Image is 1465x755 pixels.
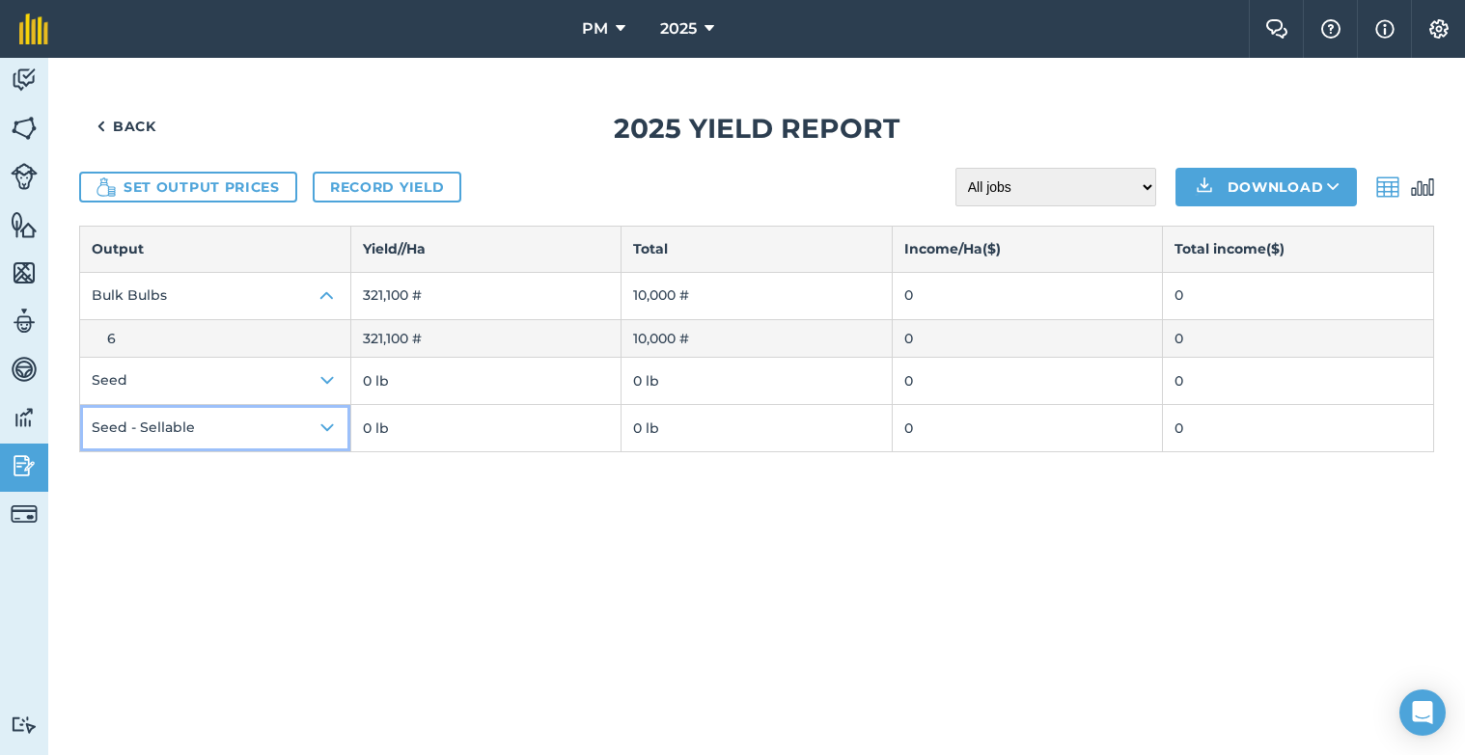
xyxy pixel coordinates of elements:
[1427,19,1451,39] img: A cog icon
[11,210,38,239] img: svg+xml;base64,PHN2ZyB4bWxucz0iaHR0cDovL3d3dy53My5vcmcvMjAwMC9zdmciIHdpZHRoPSI1NiIgaGVpZ2h0PSI2MC...
[316,284,339,308] img: Icon representing open state
[80,358,350,404] button: Seed
[97,177,116,197] img: Icon showing money bag and coins
[622,272,893,319] td: 10,000 #
[80,273,350,319] button: Bulk Bulbs
[1163,405,1434,452] td: 0
[1163,319,1434,357] td: 0
[892,405,1163,452] td: 0
[622,405,893,452] td: 0 lb
[350,319,622,357] td: 321,100 #
[97,115,105,138] img: svg+xml;base64,PHN2ZyB4bWxucz0iaHR0cDovL3d3dy53My5vcmcvMjAwMC9zdmciIHdpZHRoPSI5IiBoZWlnaHQ9IjI0Ii...
[350,272,622,319] td: 321,100 #
[11,163,38,190] img: svg+xml;base64,PD94bWwgdmVyc2lvbj0iMS4wIiBlbmNvZGluZz0idXRmLTgiPz4KPCEtLSBHZW5lcmF0b3I6IEFkb2JlIE...
[1319,19,1342,39] img: A question mark icon
[11,355,38,384] img: svg+xml;base64,PD94bWwgdmVyc2lvbj0iMS4wIiBlbmNvZGluZz0idXRmLTgiPz4KPCEtLSBHZW5lcmF0b3I6IEFkb2JlIE...
[892,272,1163,319] td: 0
[80,405,350,451] button: Seed - Sellable
[350,358,622,405] td: 0 lb
[11,500,38,527] img: svg+xml;base64,PD94bWwgdmVyc2lvbj0iMS4wIiBlbmNvZGluZz0idXRmLTgiPz4KPCEtLSBHZW5lcmF0b3I6IEFkb2JlIE...
[11,114,38,143] img: svg+xml;base64,PHN2ZyB4bWxucz0iaHR0cDovL3d3dy53My5vcmcvMjAwMC9zdmciIHdpZHRoPSI1NiIgaGVpZ2h0PSI2MC...
[1193,175,1216,199] img: Download icon
[622,358,893,405] td: 0 lb
[350,227,622,272] th: Yield/ / Ha
[1399,689,1446,736] div: Open Intercom Messenger
[892,227,1163,272] th: Income / Ha ( $ )
[11,715,38,734] img: svg+xml;base64,PD94bWwgdmVyc2lvbj0iMS4wIiBlbmNvZGluZz0idXRmLTgiPz4KPCEtLSBHZW5lcmF0b3I6IEFkb2JlIE...
[582,17,608,40] span: PM
[107,330,116,347] span: 6
[1265,19,1288,39] img: Two speech bubbles overlapping with the left bubble in the forefront
[1411,175,1434,199] img: svg+xml;base64,PD94bWwgdmVyc2lvbj0iMS4wIiBlbmNvZGluZz0idXRmLTgiPz4KPCEtLSBHZW5lcmF0b3I6IEFkb2JlIE...
[1163,272,1434,319] td: 0
[79,107,1434,150] h1: 2025 Yield report
[892,319,1163,357] td: 0
[622,319,893,357] td: 10,000 #
[316,417,339,440] img: Icon representing open state
[1375,17,1395,40] img: svg+xml;base64,PHN2ZyB4bWxucz0iaHR0cDovL3d3dy53My5vcmcvMjAwMC9zdmciIHdpZHRoPSIxNyIgaGVpZ2h0PSIxNy...
[19,13,48,44] img: fieldmargin Logo
[80,227,351,272] th: Output
[313,172,461,202] a: Record yield
[79,172,297,202] button: Set output prices
[660,17,697,40] span: 2025
[11,307,38,336] img: svg+xml;base64,PD94bWwgdmVyc2lvbj0iMS4wIiBlbmNvZGluZz0idXRmLTgiPz4KPCEtLSBHZW5lcmF0b3I6IEFkb2JlIE...
[350,405,622,452] td: 0 lb
[316,369,339,392] img: Icon representing open state
[11,451,38,480] img: svg+xml;base64,PD94bWwgdmVyc2lvbj0iMS4wIiBlbmNvZGluZz0idXRmLTgiPz4KPCEtLSBHZW5lcmF0b3I6IEFkb2JlIE...
[1163,227,1434,272] th: Total income ( $ )
[11,403,38,432] img: svg+xml;base64,PD94bWwgdmVyc2lvbj0iMS4wIiBlbmNvZGluZz0idXRmLTgiPz4KPCEtLSBHZW5lcmF0b3I6IEFkb2JlIE...
[1376,175,1399,199] img: svg+xml;base64,PD94bWwgdmVyc2lvbj0iMS4wIiBlbmNvZGluZz0idXRmLTgiPz4KPCEtLSBHZW5lcmF0b3I6IEFkb2JlIE...
[1163,358,1434,405] td: 0
[622,227,893,272] th: Total
[1175,168,1357,206] button: Download
[892,358,1163,405] td: 0
[11,66,38,94] img: svg+xml;base64,PD94bWwgdmVyc2lvbj0iMS4wIiBlbmNvZGluZz0idXRmLTgiPz4KPCEtLSBHZW5lcmF0b3I6IEFkb2JlIE...
[79,107,174,146] a: Back
[11,258,38,287] img: svg+xml;base64,PHN2ZyB4bWxucz0iaHR0cDovL3d3dy53My5vcmcvMjAwMC9zdmciIHdpZHRoPSI1NiIgaGVpZ2h0PSI2MC...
